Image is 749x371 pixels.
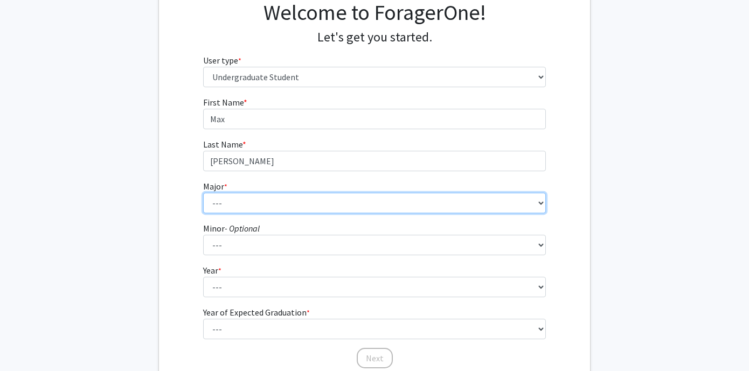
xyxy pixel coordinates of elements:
h4: Let's get you started. [203,30,546,45]
iframe: Chat [8,323,46,363]
label: Minor [203,222,260,235]
label: Year [203,264,221,277]
button: Next [357,348,393,368]
label: Major [203,180,227,193]
span: Last Name [203,139,242,150]
label: Year of Expected Graduation [203,306,310,319]
i: - Optional [225,223,260,234]
span: First Name [203,97,244,108]
label: User type [203,54,241,67]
